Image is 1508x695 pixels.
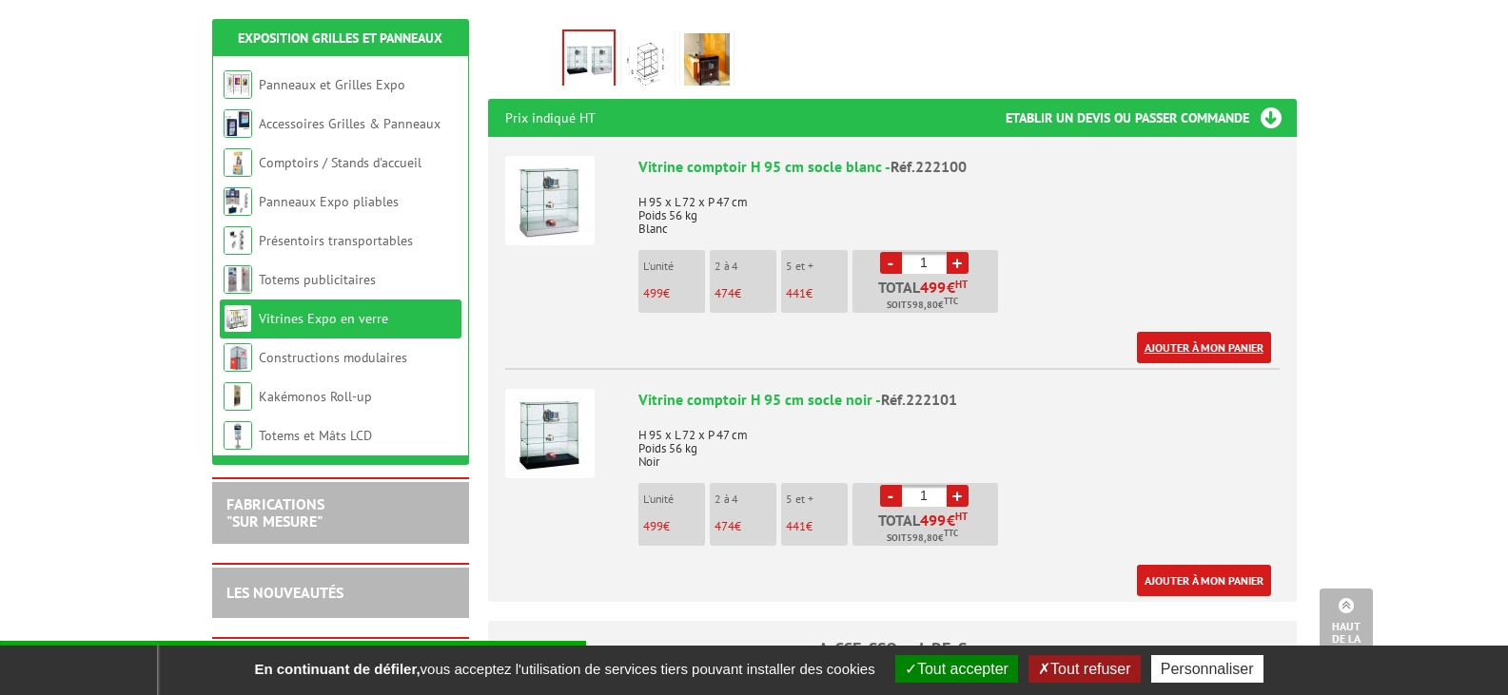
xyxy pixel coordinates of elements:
img: Panneaux et Grilles Expo [224,70,252,99]
a: + [947,485,969,507]
img: Constructions modulaires [224,343,252,372]
img: Panneaux Expo pliables [224,187,252,216]
span: 499 [643,285,663,301]
img: Comptoirs / Stands d'accueil [224,148,252,177]
a: Panneaux Expo pliables [259,193,399,210]
img: Vitrine comptoir H 95 cm socle blanc [505,156,595,245]
div: Vitrine comptoir H 95 cm socle blanc - [638,156,1280,178]
span: € [947,512,955,528]
a: Présentoirs transportables [259,232,413,249]
sup: TTC [944,528,958,538]
a: Haut de la page [1320,589,1373,666]
h4: ACCESSOIRES [488,640,1297,659]
span: Réf.222100 [891,157,967,176]
a: FABRICATIONS"Sur Mesure" [226,494,324,531]
img: 222101_222100_vitrine_comptoir_h_95_cm_socle_blanc_situation.jpg [684,33,730,92]
span: Réf.222101 [881,390,957,409]
strong: En continuant de défiler, [254,661,420,677]
span: 499 [643,518,663,534]
p: € [715,520,776,533]
a: Totems publicitaires [259,271,376,288]
a: Totems et Mâts LCD [259,427,372,444]
a: - [880,252,902,274]
p: € [786,287,848,300]
img: Vitrine comptoir H 95 cm socle noir [505,389,595,478]
p: € [643,520,705,533]
p: Total [857,512,998,546]
p: L'unité [643,260,705,273]
a: Ajouter à mon panier [1137,565,1271,596]
img: Kakémonos Roll-up [224,382,252,411]
button: Personnaliser (fenêtre modale) [1151,655,1263,683]
a: Kakémonos Roll-up [259,388,372,405]
img: 222100_vitrine_comptoir_95cm_croquis.jpg [625,33,671,92]
a: - [880,485,902,507]
img: 222100_vitrine_comptoir_95cm_vignette.jpg [564,31,614,90]
span: 441 [786,285,806,301]
span: 598,80 [907,298,938,313]
a: Accessoires Grilles & Panneaux [259,115,441,132]
span: 474 [715,518,734,534]
p: L'unité [643,492,705,506]
p: € [643,287,705,300]
a: Exposition Grilles et Panneaux [238,29,442,47]
img: Totems et Mâts LCD [224,421,252,450]
a: LES NOUVEAUTÉS [226,583,343,602]
span: vous acceptez l'utilisation de services tiers pouvant installer des cookies [245,661,884,677]
button: Tout refuser [1028,655,1140,683]
p: 2 à 4 [715,492,776,506]
img: Totems publicitaires [224,265,252,294]
p: H 95 x L 72 x P 47 cm Poids 56 kg Blanc [638,183,1280,236]
a: Comptoirs / Stands d'accueil [259,154,421,171]
div: Vitrine comptoir H 95 cm socle noir - [638,389,1280,411]
img: Vitrines Expo en verre [224,304,252,333]
sup: TTC [944,296,958,306]
p: 5 et + [786,260,848,273]
sup: HT [955,278,968,291]
span: € [947,280,955,295]
a: Panneaux et Grilles Expo [259,76,405,93]
span: Soit € [887,531,958,546]
a: + [947,252,969,274]
span: Soit € [887,298,958,313]
span: 474 [715,285,734,301]
span: 598,80 [907,531,938,546]
p: 5 et + [786,492,848,506]
img: Présentoirs transportables [224,226,252,255]
p: € [786,520,848,533]
span: 499 [920,280,947,295]
p: € [715,287,776,300]
a: Constructions modulaires [259,349,407,366]
a: Ajouter à mon panier [1137,332,1271,363]
span: 499 [920,512,947,528]
p: H 95 x L 72 x P 47 cm Poids 56 kg Noir [638,415,1280,469]
p: 2 à 4 [715,260,776,273]
button: Tout accepter [895,655,1018,683]
sup: HT [955,510,968,523]
span: 441 [786,518,806,534]
a: Vitrines Expo en verre [259,310,388,327]
p: Prix indiqué HT [505,99,596,137]
img: Accessoires Grilles & Panneaux [224,109,252,138]
h3: Etablir un devis ou passer commande [1006,99,1297,137]
p: Total [857,280,998,313]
